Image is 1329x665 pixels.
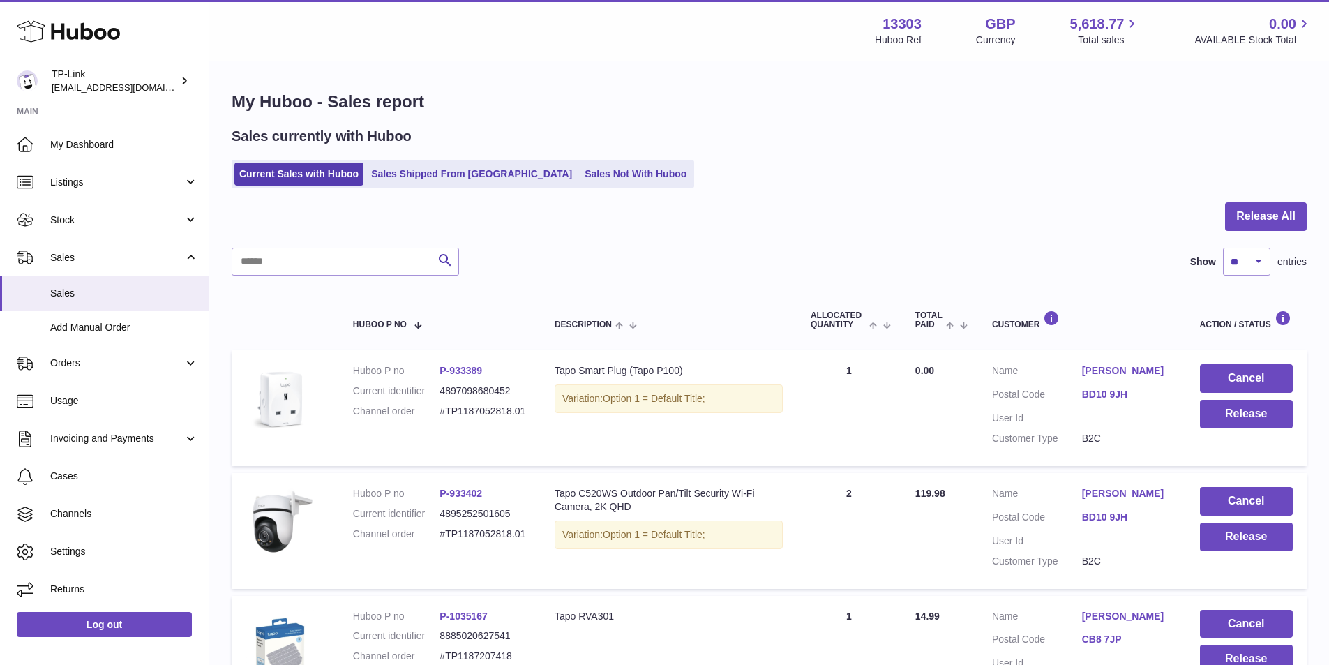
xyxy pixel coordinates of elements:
[1194,33,1312,47] span: AVAILABLE Stock Total
[353,629,440,643] dt: Current identifier
[52,82,205,93] span: [EMAIL_ADDRESS][DOMAIN_NAME]
[1082,388,1172,401] a: BD10 9JH
[811,311,866,329] span: ALLOCATED Quantity
[440,488,482,499] a: P-933402
[353,650,440,663] dt: Channel order
[915,311,943,329] span: Total paid
[1200,311,1293,329] div: Action / Status
[440,629,527,643] dd: 8885020627541
[603,393,705,404] span: Option 1 = Default Title;
[1082,511,1172,524] a: BD10 9JH
[580,163,691,186] a: Sales Not With Huboo
[353,528,440,541] dt: Channel order
[353,320,407,329] span: Huboo P no
[883,15,922,33] strong: 13303
[555,364,783,378] div: Tapo Smart Plug (Tapo P100)
[1194,15,1312,47] a: 0.00 AVAILABLE Stock Total
[234,163,363,186] a: Current Sales with Huboo
[1225,202,1307,231] button: Release All
[1200,400,1293,428] button: Release
[555,487,783,514] div: Tapo C520WS Outdoor Pan/Tilt Security Wi-Fi Camera, 2K QHD
[915,365,934,376] span: 0.00
[992,555,1082,568] dt: Customer Type
[353,610,440,623] dt: Huboo P no
[992,311,1172,329] div: Customer
[1070,15,1141,47] a: 5,618.77 Total sales
[50,583,198,596] span: Returns
[603,529,705,540] span: Option 1 = Default Title;
[555,384,783,413] div: Variation:
[992,364,1082,381] dt: Name
[50,394,198,408] span: Usage
[797,473,901,589] td: 2
[246,364,315,434] img: Tapo-P100_UK_1.0_1909_English_01_large_1569563931592x_f03e9df6-6880-4c8f-ba31-06341ba31760.jpg
[50,432,183,445] span: Invoicing and Payments
[440,384,527,398] dd: 4897098680452
[1070,15,1125,33] span: 5,618.77
[1269,15,1296,33] span: 0.00
[50,357,183,370] span: Orders
[50,545,198,558] span: Settings
[1082,432,1172,445] dd: B2C
[17,70,38,91] img: gaby.chen@tp-link.com
[353,405,440,418] dt: Channel order
[353,384,440,398] dt: Current identifier
[1082,555,1172,568] dd: B2C
[1190,255,1216,269] label: Show
[1200,487,1293,516] button: Cancel
[875,33,922,47] div: Huboo Ref
[1082,633,1172,646] a: CB8 7JP
[992,388,1082,405] dt: Postal Code
[17,612,192,637] a: Log out
[992,432,1082,445] dt: Customer Type
[992,412,1082,425] dt: User Id
[440,611,488,622] a: P-1035167
[1200,610,1293,638] button: Cancel
[992,610,1082,627] dt: Name
[1082,364,1172,378] a: [PERSON_NAME]
[440,650,527,663] dd: #TP1187207418
[353,487,440,500] dt: Huboo P no
[232,91,1307,113] h1: My Huboo - Sales report
[440,507,527,521] dd: 4895252501605
[52,68,177,94] div: TP-Link
[50,321,198,334] span: Add Manual Order
[50,214,183,227] span: Stock
[1277,255,1307,269] span: entries
[246,487,315,557] img: Tapo_C520WS_EU_1.0_overview_01_large_20230518095424f.jpg
[555,610,783,623] div: Tapo RVA301
[976,33,1016,47] div: Currency
[555,320,612,329] span: Description
[440,405,527,418] dd: #TP1187052818.01
[366,163,577,186] a: Sales Shipped From [GEOGRAPHIC_DATA]
[1078,33,1140,47] span: Total sales
[1082,610,1172,623] a: [PERSON_NAME]
[915,488,945,499] span: 119.98
[1200,364,1293,393] button: Cancel
[1082,487,1172,500] a: [PERSON_NAME]
[797,350,901,466] td: 1
[50,507,198,521] span: Channels
[353,364,440,378] dt: Huboo P no
[1200,523,1293,551] button: Release
[555,521,783,549] div: Variation:
[50,470,198,483] span: Cases
[50,251,183,264] span: Sales
[50,287,198,300] span: Sales
[985,15,1015,33] strong: GBP
[992,535,1082,548] dt: User Id
[992,633,1082,650] dt: Postal Code
[50,176,183,189] span: Listings
[353,507,440,521] dt: Current identifier
[50,138,198,151] span: My Dashboard
[915,611,940,622] span: 14.99
[992,487,1082,504] dt: Name
[440,528,527,541] dd: #TP1187052818.01
[992,511,1082,528] dt: Postal Code
[232,127,412,146] h2: Sales currently with Huboo
[440,365,482,376] a: P-933389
